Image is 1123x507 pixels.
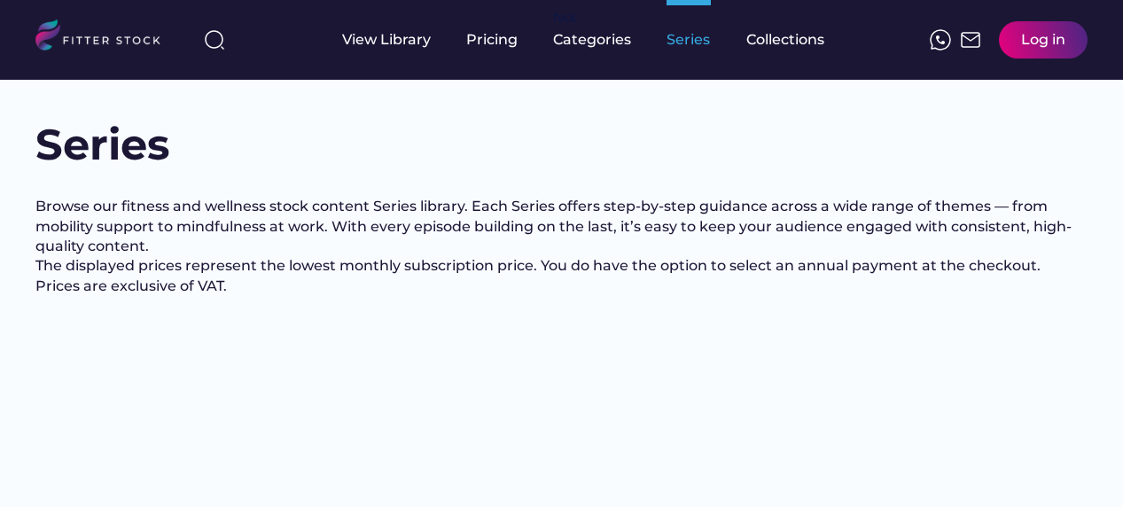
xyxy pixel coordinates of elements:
img: meteor-icons_whatsapp%20%281%29.svg [930,29,951,51]
div: View Library [342,30,431,50]
img: Frame%2051.svg [960,29,981,51]
div: fvck [553,9,576,27]
div: Log in [1021,30,1065,50]
div: Collections [746,30,824,50]
div: Categories [553,30,631,50]
h1: Series [35,115,213,175]
div: Pricing [466,30,518,50]
img: LOGO.svg [35,19,175,56]
div: Browse our fitness and wellness stock content Series library. Each Series offers step-by-step gui... [35,197,1088,296]
img: search-normal%203.svg [204,29,225,51]
div: Series [667,30,711,50]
